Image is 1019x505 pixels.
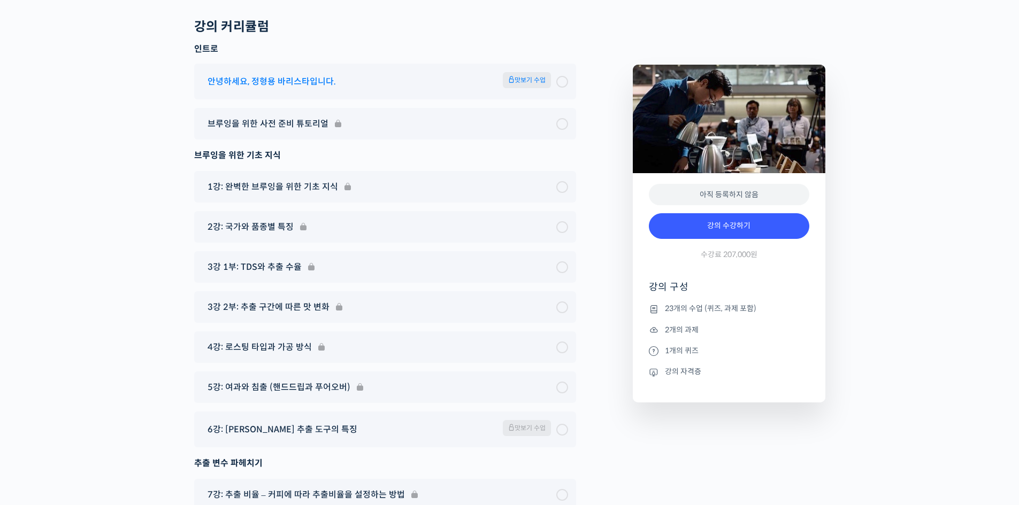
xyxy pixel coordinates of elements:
[98,355,111,364] span: 대화
[208,422,357,437] span: 6강: [PERSON_NAME] 추출 도구의 특징
[503,420,551,436] span: 맛보기 수업
[202,420,568,439] a: 6강: [PERSON_NAME] 추출 도구의 특징 맛보기 수업
[649,213,809,239] a: 강의 수강하기
[649,323,809,336] li: 2개의 과제
[649,302,809,315] li: 23개의 수업 (퀴즈, 과제 포함)
[202,72,568,91] a: 안녕하세요, 정형용 바리스타입니다. 맛보기 수업
[208,74,336,89] span: 안녕하세요, 정형용 바리스타입니다.
[3,339,71,366] a: 홈
[194,43,576,55] h3: 인트로
[649,281,809,302] h4: 강의 구성
[71,339,138,366] a: 대화
[138,339,205,366] a: 설정
[165,355,178,363] span: 설정
[649,366,809,378] li: 강의 자격증
[649,184,809,206] div: 아직 등록하지 않음
[34,355,40,363] span: 홈
[194,456,576,470] div: 추출 변수 파헤치기
[194,148,576,162] div: 브루잉을 위한 기초 지식
[194,19,270,35] h2: 강의 커리큘럼
[701,250,757,260] span: 수강료 207,000원
[503,72,551,88] span: 맛보기 수업
[649,344,809,357] li: 1개의 퀴즈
